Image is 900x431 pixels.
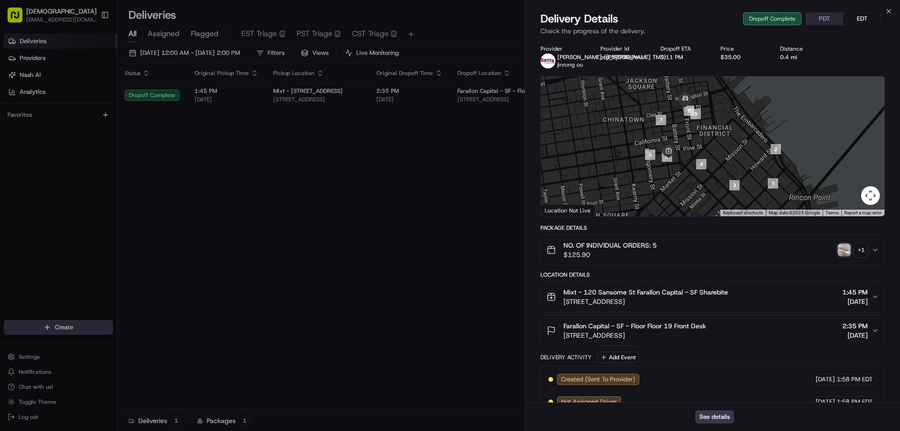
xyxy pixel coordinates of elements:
[660,45,705,53] div: Dropoff ETA
[825,210,839,215] a: Terms (opens in new tab)
[844,210,882,215] a: Report a map error
[79,137,87,144] div: 💻
[540,271,885,279] div: Location Details
[684,106,694,116] div: 8
[838,243,868,257] button: photo_proof_of_pickup image+1
[9,9,28,28] img: Nash
[66,159,113,166] a: Powered byPylon
[159,92,171,104] button: Start new chat
[729,180,740,190] div: 3
[561,398,617,406] span: Not Assigned Driver
[768,178,778,189] div: 1
[806,13,843,25] button: PDT
[32,90,154,99] div: Start new chat
[563,287,728,297] span: Mixt - 120 Sansome St Farallon Capital - SF Sharebite
[723,210,763,216] button: Keyboard shortcuts
[541,282,885,312] button: Mixt - 120 Sansome St Farallon Capital - SF Sharebite[STREET_ADDRESS]1:45 PM[DATE]
[780,53,825,61] div: 0.4 mi
[855,243,868,257] div: + 1
[600,53,645,61] button: ord_YjTPBDiPm7SERNpNhd4PSQ
[837,398,873,406] span: 1:58 PM EDT
[9,38,171,53] p: Welcome 👋
[695,410,734,423] button: See details
[32,99,119,106] div: We're available if you need us!
[861,186,880,205] button: Map camera controls
[645,150,655,160] div: 5
[842,297,868,306] span: [DATE]
[837,375,873,384] span: 1:58 PM EDT
[563,250,657,259] span: $125.90
[696,159,706,169] div: 4
[780,45,825,53] div: Distance
[771,144,781,154] div: 2
[9,90,26,106] img: 1736555255976-a54dd68f-1ca7-489b-9aae-adbdc363a1c4
[816,375,835,384] span: [DATE]
[540,11,618,26] span: Delivery Details
[816,398,835,406] span: [DATE]
[6,132,75,149] a: 📗Knowledge Base
[540,354,592,361] div: Delivery Activity
[838,243,851,257] img: photo_proof_of_pickup image
[843,13,881,25] button: EDT
[656,115,666,125] div: 7
[557,53,666,61] span: [PERSON_NAME] ([PERSON_NAME] TMS)
[690,109,701,119] div: 9
[561,375,635,384] span: Created (Sent To Provider)
[563,331,706,340] span: [STREET_ADDRESS]
[842,321,868,331] span: 2:35 PM
[541,235,885,265] button: NO. OF INDIVIDUAL ORDERS: 5$125.90photo_proof_of_pickup image+1
[540,26,885,36] p: Check the progress of the delivery.
[720,45,765,53] div: Price
[660,53,705,61] div: 3:11 PM
[89,136,150,145] span: API Documentation
[600,45,645,53] div: Provider Id
[75,132,154,149] a: 💻API Documentation
[720,53,765,61] div: $35.00
[563,241,657,250] span: NO. OF INDIVIDUAL ORDERS: 5
[540,45,585,53] div: Provider
[563,297,728,306] span: [STREET_ADDRESS]
[19,136,72,145] span: Knowledge Base
[842,331,868,340] span: [DATE]
[563,321,706,331] span: Farallon Capital - SF - Floor Floor 19 Front Desk
[9,137,17,144] div: 📗
[543,204,574,216] img: Google
[24,60,155,70] input: Clear
[769,210,820,215] span: Map data ©2025 Google
[93,159,113,166] span: Pylon
[842,287,868,297] span: 1:45 PM
[543,204,574,216] a: Open this area in Google Maps (opens a new window)
[597,352,639,363] button: Add Event
[541,316,885,346] button: Farallon Capital - SF - Floor Floor 19 Front Desk[STREET_ADDRESS]2:35 PM[DATE]
[541,204,595,216] div: Location Not Live
[540,53,555,68] img: betty.jpg
[540,224,885,232] div: Package Details
[557,61,583,68] span: jinrong ou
